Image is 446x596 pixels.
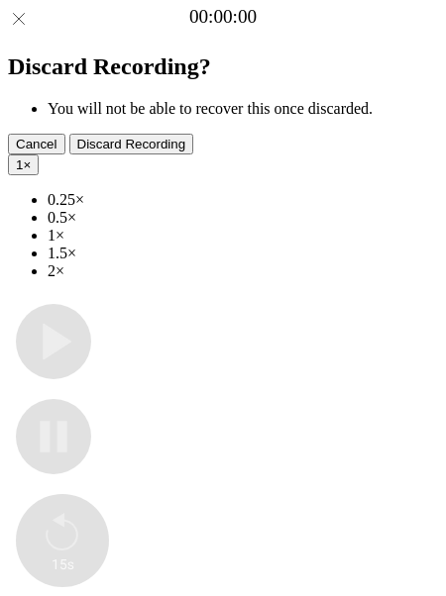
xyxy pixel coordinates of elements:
span: 1 [16,157,23,172]
li: You will not be able to recover this once discarded. [48,100,438,118]
li: 0.25× [48,191,438,209]
li: 2× [48,262,438,280]
button: Discard Recording [69,134,194,154]
li: 0.5× [48,209,438,227]
a: 00:00:00 [189,6,257,28]
li: 1.5× [48,245,438,262]
button: 1× [8,154,39,175]
li: 1× [48,227,438,245]
button: Cancel [8,134,65,154]
h2: Discard Recording? [8,53,438,80]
